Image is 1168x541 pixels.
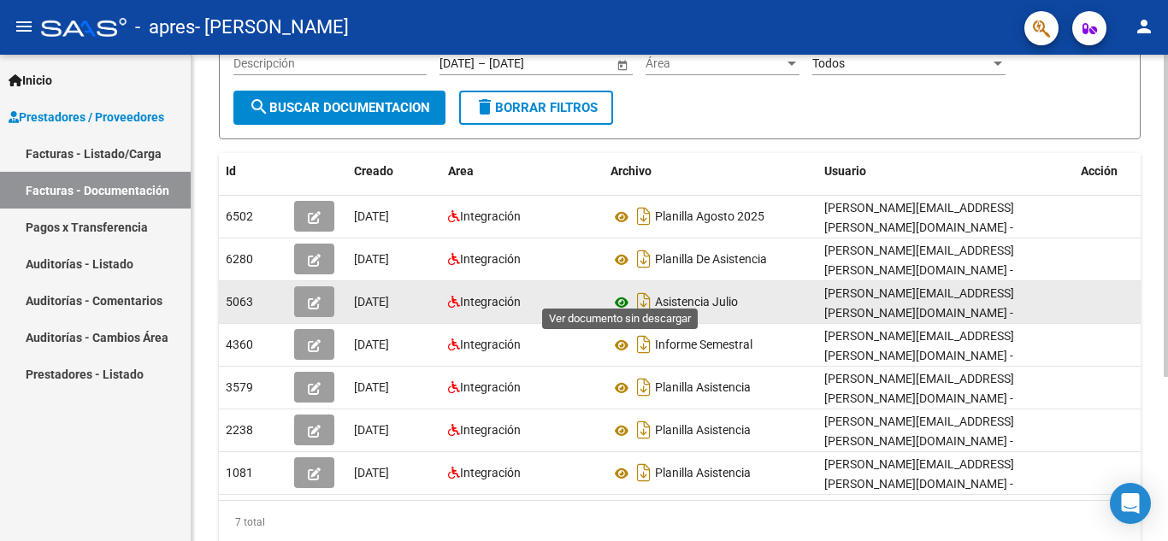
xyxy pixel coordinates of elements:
span: 6280 [226,252,253,266]
span: - apres [135,9,195,46]
mat-icon: delete [475,97,495,117]
datatable-header-cell: Usuario [817,153,1074,190]
span: Todos [812,56,845,70]
span: Integración [460,295,521,309]
span: Archivo [611,164,652,178]
span: Informe Semestral [655,338,752,352]
span: [DATE] [354,295,389,309]
i: Descargar documento [633,459,655,486]
span: 1081 [226,466,253,479]
mat-icon: menu [14,16,34,37]
input: Fecha inicio [439,56,475,71]
i: Descargar documento [633,373,655,401]
span: Usuario [824,164,866,178]
span: Inicio [9,71,52,90]
i: Descargar documento [633,203,655,230]
span: Integración [460,423,521,437]
span: 6502 [226,209,253,223]
span: Integración [460,380,521,394]
datatable-header-cell: Creado [347,153,441,190]
span: [DATE] [354,380,389,394]
span: 4360 [226,338,253,351]
span: [PERSON_NAME][EMAIL_ADDRESS][PERSON_NAME][DOMAIN_NAME] - [PERSON_NAME] [824,286,1014,339]
span: – [478,56,486,71]
datatable-header-cell: Area [441,153,604,190]
datatable-header-cell: Archivo [604,153,817,190]
span: Integración [460,466,521,479]
span: Planilla Asistencia [655,467,751,480]
span: [DATE] [354,252,389,266]
span: Planilla Asistencia [655,381,751,395]
span: [PERSON_NAME][EMAIL_ADDRESS][PERSON_NAME][DOMAIN_NAME] - [PERSON_NAME] [824,244,1014,297]
datatable-header-cell: Acción [1074,153,1159,190]
i: Descargar documento [633,245,655,273]
span: [DATE] [354,466,389,479]
i: Descargar documento [633,416,655,444]
span: [PERSON_NAME][EMAIL_ADDRESS][PERSON_NAME][DOMAIN_NAME] - [PERSON_NAME] [824,372,1014,425]
span: 3579 [226,380,253,394]
span: Prestadores / Proveedores [9,108,164,126]
span: Área [646,56,784,71]
span: [DATE] [354,423,389,437]
span: Integración [460,252,521,266]
span: [PERSON_NAME][EMAIL_ADDRESS][PERSON_NAME][DOMAIN_NAME] - [PERSON_NAME] [824,415,1014,467]
span: Planilla De Asistencia [655,253,767,267]
span: Integración [460,209,521,223]
button: Buscar Documentacion [233,91,445,125]
span: Planilla Agosto 2025 [655,210,764,224]
span: Asistencia Julio [655,296,738,309]
button: Borrar Filtros [459,91,613,125]
span: [PERSON_NAME][EMAIL_ADDRESS][PERSON_NAME][DOMAIN_NAME] - [PERSON_NAME] [824,201,1014,254]
span: [DATE] [354,338,389,351]
mat-icon: search [249,97,269,117]
span: - [PERSON_NAME] [195,9,349,46]
span: Borrar Filtros [475,100,598,115]
span: Id [226,164,236,178]
span: Buscar Documentacion [249,100,430,115]
span: [DATE] [354,209,389,223]
span: Integración [460,338,521,351]
i: Descargar documento [633,331,655,358]
span: Acción [1081,164,1118,178]
div: Open Intercom Messenger [1110,483,1151,524]
datatable-header-cell: Id [219,153,287,190]
button: Open calendar [613,56,631,74]
span: 5063 [226,295,253,309]
span: 2238 [226,423,253,437]
mat-icon: person [1134,16,1154,37]
span: [PERSON_NAME][EMAIL_ADDRESS][PERSON_NAME][DOMAIN_NAME] - [PERSON_NAME] [824,329,1014,382]
span: Planilla Asistencia [655,424,751,438]
span: Area [448,164,474,178]
span: Creado [354,164,393,178]
input: Fecha fin [489,56,573,71]
i: Descargar documento [633,288,655,315]
span: [PERSON_NAME][EMAIL_ADDRESS][PERSON_NAME][DOMAIN_NAME] - [PERSON_NAME] [824,457,1014,510]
